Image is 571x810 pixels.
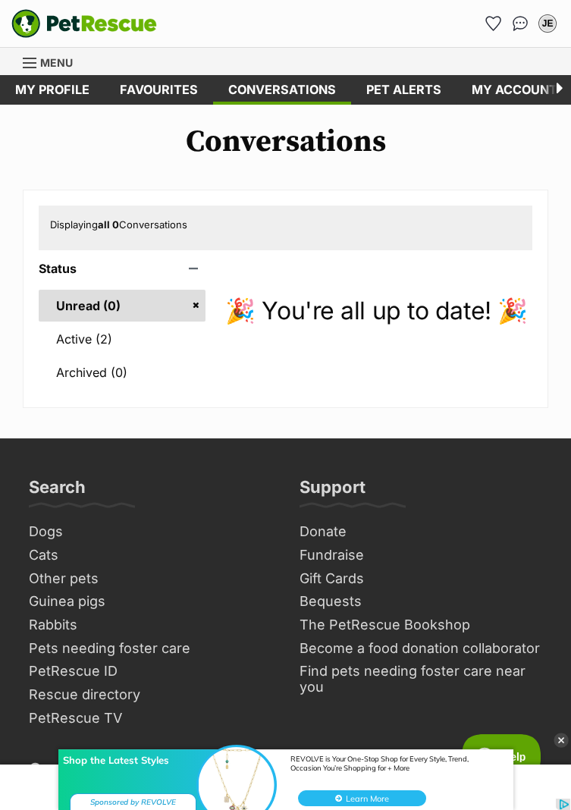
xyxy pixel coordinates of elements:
[293,614,549,637] a: The PetRescue Bookshop
[23,590,278,614] a: Guinea pigs
[39,323,205,355] a: Active (2)
[40,56,73,69] span: Menu
[290,35,494,53] div: REVOLVE is Your One-Stop Shop for Every Style, Trend, Occasion You’re Shopping for + More
[221,293,532,329] p: 🎉 You're all up to date! 🎉
[300,476,366,507] h3: Support
[39,356,205,388] a: Archived (0)
[298,71,426,87] button: Learn More
[39,262,205,275] header: Status
[11,9,157,38] img: logo-e224e6f780fb5917bec1dbf3a21bbac754714ae5b6737aabdf751b685950b380.svg
[50,218,187,231] span: Displaying Conversations
[199,28,275,104] img: Shop the Latest Styles
[293,660,549,699] a: Find pets needing foster care near you
[98,218,119,231] strong: all 0
[508,11,532,36] a: Conversations
[293,637,549,661] a: Become a food donation collaborator
[293,544,549,567] a: Fundraise
[293,590,549,614] a: Bequests
[23,637,278,661] a: Pets needing foster care
[23,544,278,567] a: Cats
[293,520,549,544] a: Donate
[70,74,196,93] div: Sponsored by REVOLVE
[293,567,549,591] a: Gift Cards
[105,75,213,105] a: Favourites
[39,290,205,322] a: Unread (0)
[213,75,351,105] a: conversations
[23,683,278,707] a: Rescue directory
[63,35,190,47] div: Shop the Latest Styles
[23,614,278,637] a: Rabbits
[540,16,555,31] div: JE
[535,11,560,36] button: My account
[481,11,560,36] ul: Account quick links
[554,733,569,748] img: close_grey_3x.png
[23,660,278,683] a: PetRescue ID
[481,11,505,36] a: Favourites
[11,9,157,38] a: PetRescue
[23,707,278,730] a: PetRescue TV
[351,75,456,105] a: Pet alerts
[29,476,86,507] h3: Search
[513,16,529,31] img: chat-41dd97257d64d25036548639549fe6c8038ab92f7586957e7f3b1b290dea8141.svg
[23,567,278,591] a: Other pets
[23,520,278,544] a: Dogs
[23,48,83,75] a: Menu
